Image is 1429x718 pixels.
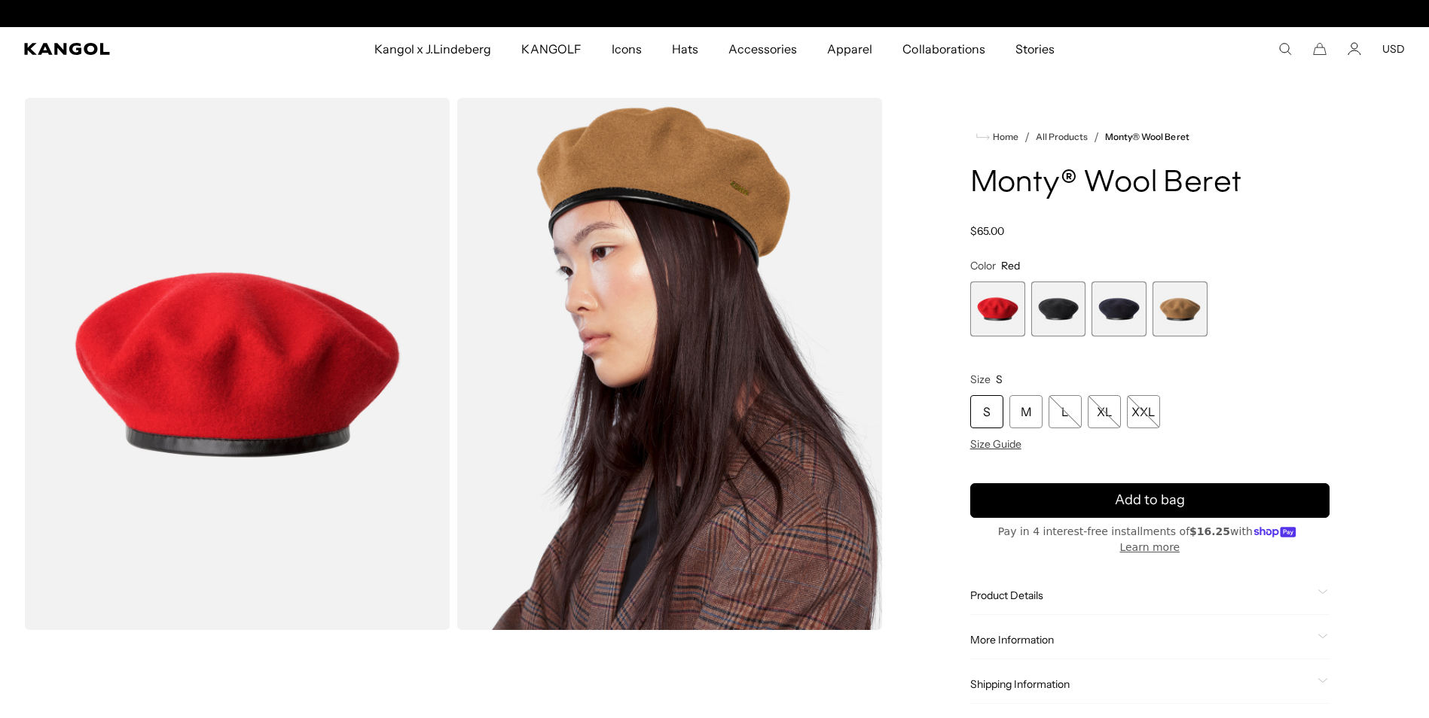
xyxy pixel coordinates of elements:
[1278,42,1292,56] summary: Search here
[597,27,657,71] a: Icons
[887,27,1000,71] a: Collaborations
[1000,27,1070,71] a: Stories
[24,98,450,630] img: color-red
[1031,281,1086,336] div: 2 of 4
[1015,27,1055,71] span: Stories
[359,27,507,71] a: Kangol x J.Lindeberg
[970,677,1311,691] span: Shipping Information
[976,130,1018,144] a: Home
[1313,42,1327,56] button: Cart
[1115,490,1185,510] span: Add to bag
[506,27,596,71] a: KANGOLF
[996,373,1003,386] span: S
[990,132,1018,142] span: Home
[812,27,887,71] a: Apparel
[970,373,991,386] span: Size
[970,483,1330,518] button: Add to bag
[1092,281,1147,336] div: 3 of 4
[827,27,872,71] span: Apparel
[612,27,642,71] span: Icons
[1153,281,1208,336] div: 4 of 4
[1009,395,1043,428] div: M
[1001,259,1020,272] span: Red
[456,98,883,630] img: wood
[970,281,1025,336] div: 1 of 4
[1088,128,1099,146] li: /
[728,27,797,71] span: Accessories
[24,43,248,55] a: Kangol
[1105,132,1189,142] a: Monty® Wool Beret
[713,27,812,71] a: Accessories
[672,27,698,71] span: Hats
[1127,395,1160,428] div: XXL
[970,128,1330,146] nav: breadcrumbs
[1036,132,1088,142] a: All Products
[560,8,870,20] slideshow-component: Announcement bar
[970,633,1311,647] span: More Information
[374,27,492,71] span: Kangol x J.Lindeberg
[1382,42,1405,56] button: USD
[970,259,996,272] span: Color
[1018,128,1030,146] li: /
[560,8,870,20] div: 1 of 2
[1031,281,1086,336] label: Black
[1348,42,1361,56] a: Account
[970,589,1311,602] span: Product Details
[521,27,581,71] span: KANGOLF
[560,8,870,20] div: Announcement
[902,27,985,71] span: Collaborations
[1049,395,1082,428] div: L
[970,395,1003,428] div: S
[1153,281,1208,336] label: Wood
[970,437,1021,451] span: Size Guide
[970,281,1025,336] label: Red
[1092,281,1147,336] label: Dark Blue
[657,27,713,71] a: Hats
[970,167,1330,200] h1: Monty® Wool Beret
[1088,395,1121,428] div: XL
[970,224,1004,238] span: $65.00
